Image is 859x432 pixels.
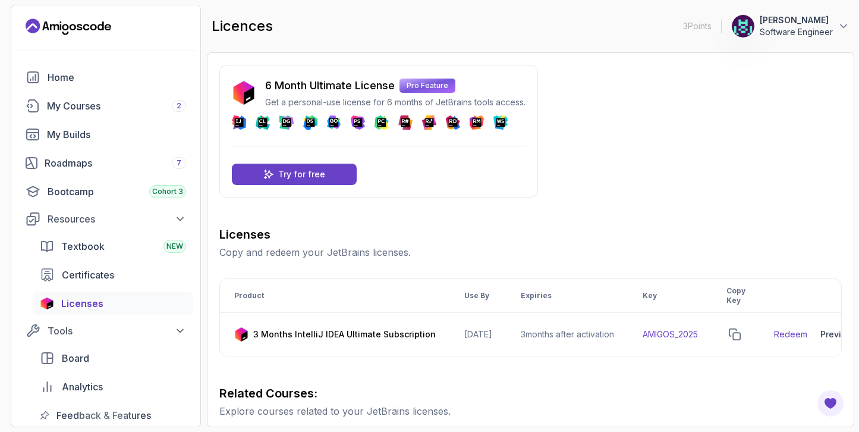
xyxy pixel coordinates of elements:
[506,279,628,313] th: Expiries
[33,403,193,427] a: feedback
[177,158,181,168] span: 7
[40,298,54,309] img: jetbrains icon
[731,14,849,38] button: user profile image[PERSON_NAME]Software Engineer
[278,168,325,180] p: Try for free
[56,408,151,422] span: Feedback & Features
[219,226,842,243] h3: Licenses
[219,385,842,402] h3: Related Courses:
[33,292,193,315] a: licenses
[33,234,193,258] a: textbook
[33,263,193,287] a: certificates
[820,328,854,340] div: Preview
[62,380,103,394] span: Analytics
[265,77,395,94] p: 6 Month Ultimate License
[45,156,186,170] div: Roadmaps
[683,20,712,32] p: 3 Points
[18,94,193,118] a: courses
[219,404,842,418] p: Explore courses related to your JetBrains licenses.
[62,351,89,365] span: Board
[18,180,193,204] a: bootcamp
[816,389,845,418] button: Open Feedback Button
[232,81,256,105] img: jetbrains icon
[774,328,807,340] a: Redeem
[450,279,506,313] th: Use By
[219,245,842,259] p: Copy and redeem your JetBrains licenses.
[232,164,357,185] a: Try for free
[18,65,193,89] a: home
[33,375,193,399] a: analytics
[253,328,436,340] p: 3 Months IntelliJ IDEA Ultimate Subscription
[506,313,628,356] td: 3 months after activation
[265,96,526,108] p: Get a personal-use license for 6 months of JetBrains tools access.
[18,151,193,175] a: roadmaps
[47,99,186,113] div: My Courses
[48,324,186,338] div: Tools
[234,327,248,342] img: jetbrains icon
[628,279,712,313] th: Key
[33,346,193,370] a: board
[48,70,186,84] div: Home
[18,208,193,230] button: Resources
[220,279,450,313] th: Product
[732,15,754,37] img: user profile image
[48,212,186,226] div: Resources
[212,17,273,36] h2: licences
[62,268,114,282] span: Certificates
[48,184,186,199] div: Bootcamp
[712,279,760,313] th: Copy Key
[61,239,105,253] span: Textbook
[177,101,181,111] span: 2
[18,320,193,342] button: Tools
[26,17,111,36] a: Landing page
[760,14,833,26] p: [PERSON_NAME]
[47,127,186,142] div: My Builds
[399,79,455,93] p: Pro Feature
[760,26,833,38] p: Software Engineer
[726,326,743,343] button: copy-button
[450,313,506,356] td: [DATE]
[166,242,183,251] span: NEW
[152,187,183,196] span: Cohort 3
[61,296,103,311] span: Licenses
[628,313,712,356] td: AMIGOS_2025
[18,123,193,146] a: builds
